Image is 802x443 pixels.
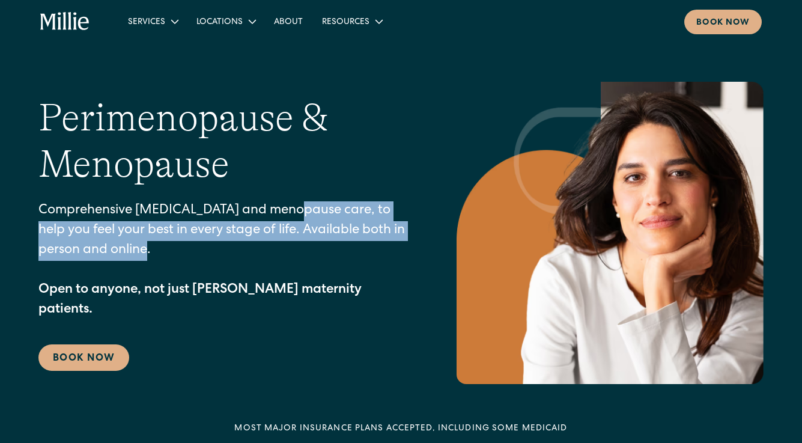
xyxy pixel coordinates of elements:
[118,11,187,31] div: Services
[40,12,90,31] a: home
[196,16,243,29] div: Locations
[457,82,764,384] img: Confident woman with long dark hair resting her chin on her hand, wearing a white blouse, looking...
[684,10,762,34] a: Book now
[312,11,391,31] div: Resources
[38,344,129,371] a: Book Now
[322,16,369,29] div: Resources
[234,423,567,435] div: MOST MAJOR INSURANCE PLANS ACCEPTED, INCLUDING some MEDICAID
[38,95,409,188] h1: Perimenopause & Menopause
[187,11,264,31] div: Locations
[38,201,409,320] p: Comprehensive [MEDICAL_DATA] and menopause care, to help you feel your best in every stage of lif...
[38,284,362,317] strong: Open to anyone, not just [PERSON_NAME] maternity patients.
[696,17,750,29] div: Book now
[128,16,165,29] div: Services
[264,11,312,31] a: About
